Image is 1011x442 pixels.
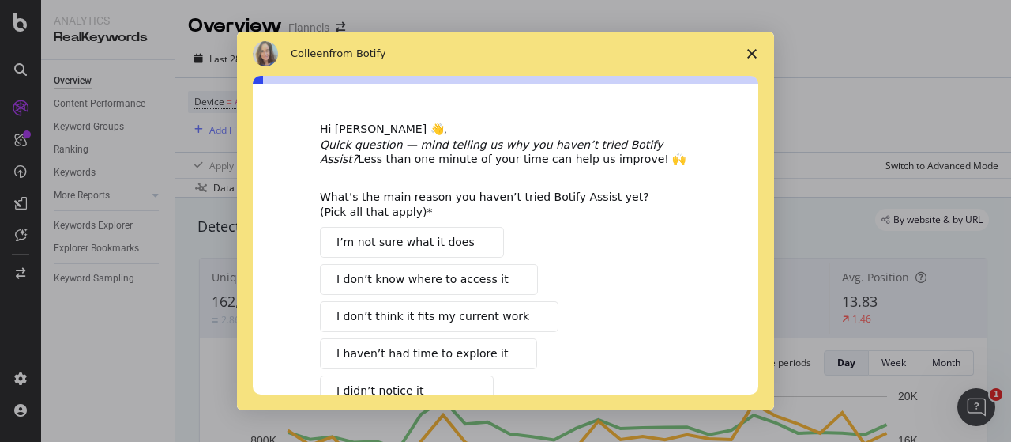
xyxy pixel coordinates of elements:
button: I don’t know where to access it [320,264,538,295]
div: Less than one minute of your time can help us improve! 🙌 [320,138,691,166]
button: I didn’t notice it [320,376,494,406]
div: What’s the main reason you haven’t tried Botify Assist yet? (Pick all that apply) [320,190,667,218]
img: Profile image for Colleen [253,41,278,66]
span: I haven’t had time to explore it [336,346,508,362]
i: Quick question — mind telling us why you haven’t tried Botify Assist? [320,138,663,165]
span: Close survey [730,32,774,76]
span: I don’t think it fits my current work [336,308,529,325]
button: I’m not sure what it does [320,227,504,258]
div: Hi [PERSON_NAME] 👋, [320,122,691,138]
span: Colleen [291,47,329,59]
button: I haven’t had time to explore it [320,338,537,369]
span: I don’t know where to access it [336,271,509,288]
span: I’m not sure what it does [336,234,475,251]
span: from Botify [329,47,386,59]
span: I didn’t notice it [336,383,423,399]
button: I don’t think it fits my current work [320,301,558,332]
